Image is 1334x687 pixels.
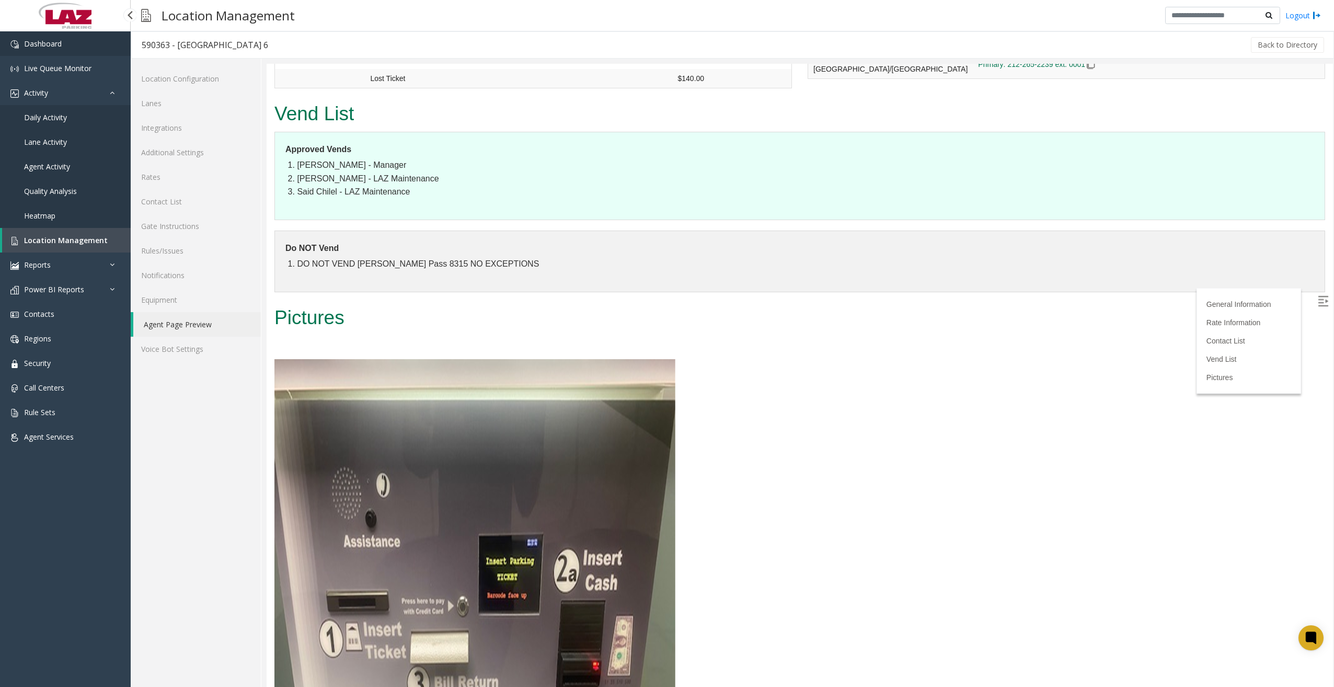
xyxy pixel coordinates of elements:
img: 'icon' [10,360,19,368]
td: $140.00 [406,5,525,25]
a: Lanes [131,91,261,116]
img: 'icon' [10,311,19,319]
span: Security [24,358,51,368]
a: Rules/Issues [131,238,261,263]
a: Location Configuration [131,66,261,91]
span: Agent Services [24,432,74,442]
span: Quality Analysis [24,186,77,196]
span: Location Management [24,235,108,245]
img: logout [1313,10,1321,21]
button: Back to Directory [1251,37,1324,53]
div: 590363 - [GEOGRAPHIC_DATA] 6 [142,38,268,52]
span: Activity [24,88,48,98]
img: 'icon' [10,65,19,73]
a: Rates [131,165,261,189]
h2: Pictures [8,241,1059,268]
span: Regions [24,334,51,344]
img: 'icon' [10,433,19,442]
li: DO NOT VEND [PERSON_NAME] Pass 8315 NO EXCEPTIONS [30,193,1048,207]
span: Agent Activity [24,162,70,171]
span: Live Queue Monitor [24,63,91,73]
a: Rate Information [940,255,994,263]
a: Equipment [131,288,261,312]
a: Notifications [131,263,261,288]
a: Contact List [131,189,261,214]
img: 'icon' [10,335,19,344]
img: 'icon' [10,89,19,98]
img: 'icon' [10,237,19,245]
h2: Vend List [8,37,1059,64]
dt: Do NOT Vend [19,178,1048,191]
span: Dashboard [24,39,62,49]
span: Power BI Reports [24,284,84,294]
img: 'icon' [10,40,19,49]
span: Call Centers [24,383,64,393]
td: Lost Ticket [99,5,406,25]
dt: Approved Vends [19,79,1048,93]
a: Location Management [2,228,131,253]
span: Reports [24,260,51,270]
img: pageIcon [141,3,151,28]
a: Vend List [940,291,970,300]
span: Daily Activity [24,112,67,122]
li: [PERSON_NAME] - Manager [30,95,1048,108]
span: Lane Activity [24,137,67,147]
span: Contacts [24,309,54,319]
img: 'icon' [10,261,19,270]
a: Logout [1285,10,1321,21]
img: Open/Close Sidebar Menu [1051,232,1062,243]
h3: Location Management [156,3,300,28]
a: Additional Settings [131,140,261,165]
a: Pictures [940,310,967,318]
img: 'icon' [10,409,19,417]
a: Gate Instructions [131,214,261,238]
img: 'icon' [10,384,19,393]
li: [PERSON_NAME] - LAZ Maintenance [30,108,1048,122]
span: Heatmap [24,211,55,221]
li: Said Chilel - LAZ Maintenance [30,121,1048,135]
img: 'icon' [10,286,19,294]
a: General Information [940,236,1005,245]
a: Agent Page Preview [133,312,261,337]
a: Integrations [131,116,261,140]
span: Rule Sets [24,407,55,417]
a: Contact List [940,273,979,281]
a: Voice Bot Settings [131,337,261,361]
